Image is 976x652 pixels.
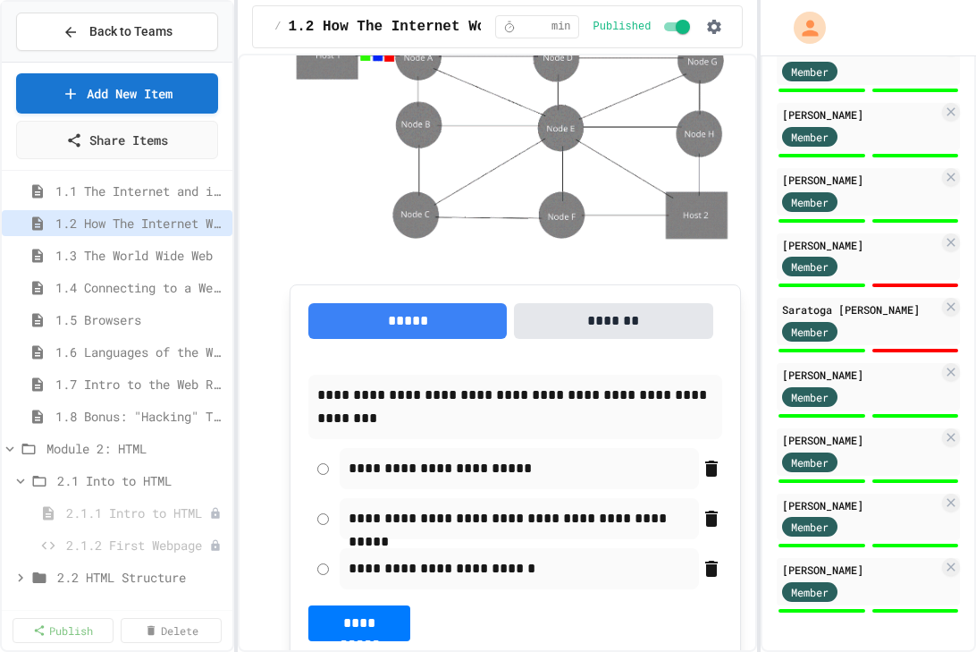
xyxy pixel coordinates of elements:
div: [PERSON_NAME] [782,172,938,188]
div: [PERSON_NAME] [782,562,938,578]
div: Saratoga [PERSON_NAME] [782,301,938,318]
a: Publish [13,618,114,643]
span: Member [791,519,829,535]
span: 2.3 More HTML tags [57,600,225,619]
span: 2.1 Into to HTML [57,471,225,490]
span: Member [791,454,829,470]
div: Content is published and visible to students [593,16,694,38]
span: Back to Teams [89,22,172,41]
span: 1.8 Bonus: "Hacking" The Web [55,407,225,426]
span: Member [791,584,829,600]
div: Unpublished [209,539,222,552]
span: 1.7 Intro to the Web Review [55,375,225,394]
a: Add New Item [16,73,218,114]
span: Published [593,20,652,34]
a: Share Items [16,121,218,159]
span: Member [791,64,829,80]
a: Delete [121,618,222,643]
span: 1.5 Browsers [55,310,225,329]
span: Member [791,389,829,405]
span: 2.1.1 Intro to HTML [66,504,209,522]
span: Member [791,324,829,340]
span: / [274,20,281,34]
span: 2.1.2 First Webpage [66,536,209,555]
span: Module 2: HTML [46,439,225,458]
div: Unpublished [209,507,222,520]
div: [PERSON_NAME] [782,497,938,513]
span: 1.2 How The Internet Works [289,16,512,38]
span: Member [791,129,829,145]
span: Member [791,258,829,275]
span: 2.2 HTML Structure [57,568,225,587]
span: 1.4 Connecting to a Website [55,278,225,297]
div: [PERSON_NAME] [782,106,938,123]
span: 1.6 Languages of the Web [55,343,225,361]
div: My Account [775,7,830,48]
span: 1.1 The Internet and its Impact on Society [55,182,225,200]
span: 1.3 The World Wide Web [55,246,225,265]
span: min [551,20,571,34]
div: [PERSON_NAME] [782,237,938,253]
button: Back to Teams [16,13,218,51]
div: [PERSON_NAME] [782,432,938,448]
div: [PERSON_NAME] [782,367,938,383]
span: Member [791,194,829,210]
span: 1.2 How The Internet Works [55,214,225,233]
